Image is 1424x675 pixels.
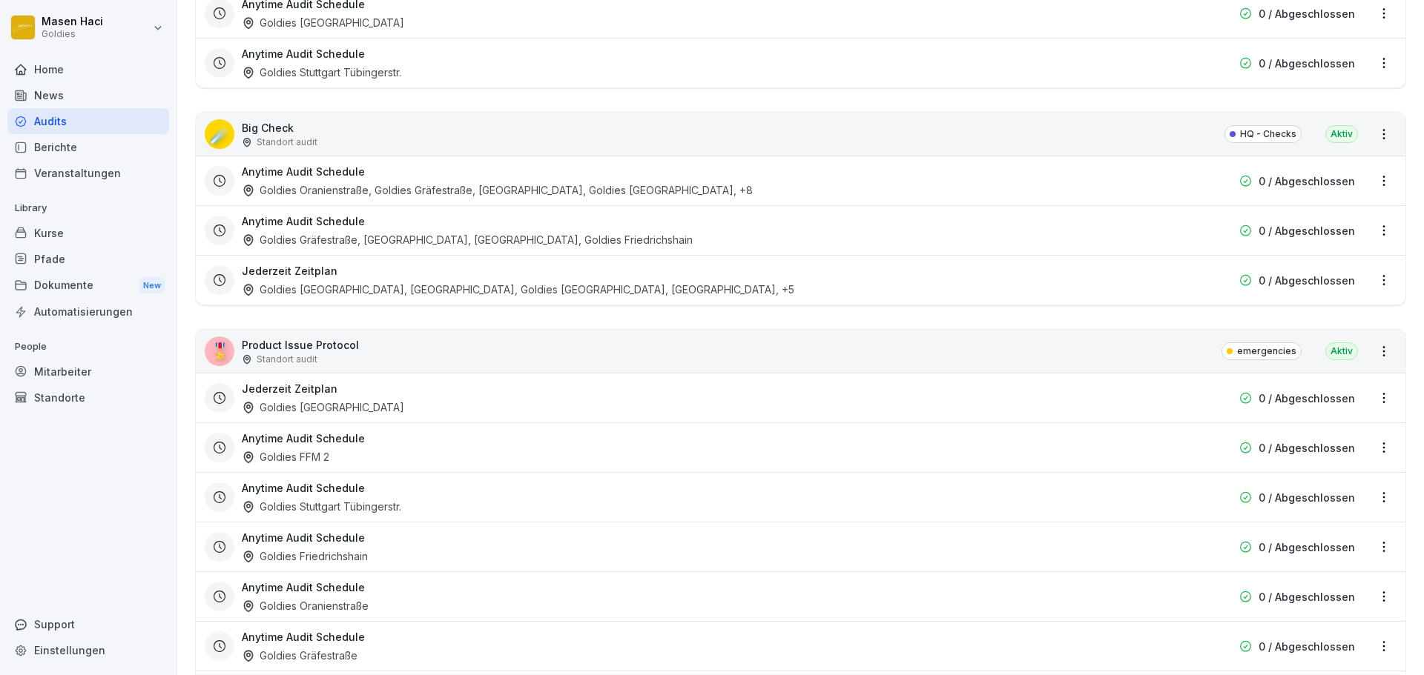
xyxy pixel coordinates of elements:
div: Goldies Oranienstraße [242,598,369,614]
h3: Anytime Audit Schedule [242,164,365,179]
h3: Anytime Audit Schedule [242,213,365,229]
p: 0 / Abgeschlossen [1259,223,1355,239]
div: Goldies Stuttgart Tübingerstr. [242,64,401,80]
p: 0 / Abgeschlossen [1259,639,1355,654]
p: Product Issue Protocol [242,337,359,353]
a: Audits [7,108,169,134]
a: Automatisierungen [7,299,169,325]
div: Dokumente [7,272,169,299]
p: HQ - Checks [1240,127,1296,141]
div: 🎖️ [205,336,234,366]
p: Library [7,196,169,220]
p: Standort audit [257,353,317,366]
a: Berichte [7,134,169,160]
div: ☄️ [205,119,234,149]
h3: Jederzeit Zeitplan [242,381,337,396]
p: Goldies [42,29,103,39]
h3: Jederzeit Zeitplan [242,263,337,279]
a: DokumenteNew [7,272,169,299]
p: 0 / Abgeschlossen [1259,273,1355,288]
p: 0 / Abgeschlossen [1259,539,1355,555]
p: 0 / Abgeschlossen [1259,390,1355,406]
div: Aktiv [1325,342,1358,360]
a: Home [7,56,169,82]
p: 0 / Abgeschlossen [1259,440,1355,456]
h3: Anytime Audit Schedule [242,46,365,61]
div: Support [7,611,169,637]
p: 0 / Abgeschlossen [1259,173,1355,189]
a: Pfade [7,246,169,272]
div: Goldies [GEOGRAPHIC_DATA] [242,15,404,30]
p: 0 / Abgeschlossen [1259,589,1355,605]
a: Einstellungen [7,637,169,663]
a: Mitarbeiter [7,359,169,385]
div: Goldies FFM 2 [242,449,329,465]
h3: Anytime Audit Schedule [242,430,365,446]
div: Goldies [GEOGRAPHIC_DATA], [GEOGRAPHIC_DATA], Goldies [GEOGRAPHIC_DATA], [GEOGRAPHIC_DATA] , +5 [242,282,794,297]
h3: Anytime Audit Schedule [242,579,365,595]
div: Goldies Gräfestraße [242,648,357,663]
div: Goldies Friedrichshain [242,548,368,564]
div: Goldies [GEOGRAPHIC_DATA] [242,399,404,415]
p: Masen Haci [42,16,103,28]
p: Standort audit [257,136,317,149]
h3: Anytime Audit Schedule [242,629,365,645]
p: 0 / Abgeschlossen [1259,6,1355,21]
p: 0 / Abgeschlossen [1259,490,1355,505]
a: Veranstaltungen [7,160,169,186]
div: Goldies Stuttgart Tübingerstr. [242,499,401,514]
h3: Anytime Audit Schedule [242,480,365,496]
div: Goldies Oranienstraße, Goldies Gräfestraße, [GEOGRAPHIC_DATA], Goldies [GEOGRAPHIC_DATA] , +8 [242,182,753,198]
a: Kurse [7,220,169,246]
p: emergencies [1237,345,1296,358]
div: Aktiv [1325,125,1358,143]
a: News [7,82,169,108]
div: New [139,277,165,294]
div: Goldies Gräfestraße, [GEOGRAPHIC_DATA], [GEOGRAPHIC_DATA], Goldies Friedrichshain [242,232,693,247]
h3: Anytime Audit Schedule [242,530,365,545]
p: 0 / Abgeschlossen [1259,56,1355,71]
p: Big Check [242,120,317,136]
p: People [7,335,169,359]
a: Standorte [7,385,169,410]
